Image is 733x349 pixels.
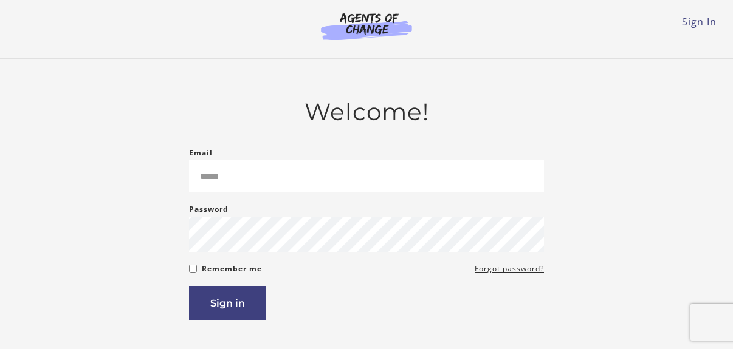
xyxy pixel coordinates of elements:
label: Remember me [202,262,262,276]
img: Agents of Change Logo [308,12,425,40]
label: Email [189,146,213,160]
a: Sign In [682,15,717,29]
a: Forgot password? [475,262,544,276]
button: Sign in [189,286,266,320]
h2: Welcome! [189,98,544,126]
label: Password [189,202,229,217]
